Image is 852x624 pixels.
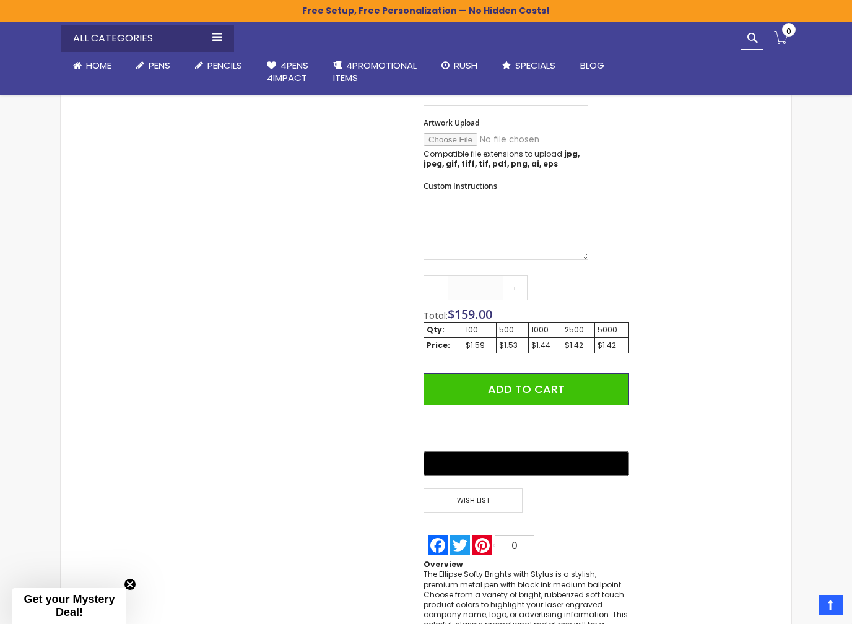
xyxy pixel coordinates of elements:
span: Get your Mystery Deal! [24,593,115,618]
span: 4PROMOTIONAL ITEMS [333,59,417,84]
div: Get your Mystery Deal!Close teaser [12,588,126,624]
span: Pens [149,59,170,72]
a: 4Pens4impact [254,52,321,92]
div: $1.59 [466,340,493,350]
button: Add to Cart [424,373,629,405]
button: Buy with GPay [424,451,629,476]
div: 5000 [598,325,626,335]
span: Home [86,59,111,72]
div: All Categories [61,25,234,52]
span: 4Pens 4impact [267,59,308,84]
span: Artwork Upload [424,118,479,128]
div: 2500 [565,325,593,335]
span: 0 [786,25,791,37]
div: 100 [466,325,493,335]
strong: Price: [427,340,450,350]
span: $ [448,306,492,323]
div: $1.53 [499,340,526,350]
div: $1.44 [531,340,559,350]
a: 4PROMOTIONALITEMS [321,52,429,92]
span: Add to Cart [488,381,565,397]
strong: Qty: [427,324,445,335]
a: Pinterest0 [471,535,536,555]
a: 0 [770,27,791,48]
p: Compatible file extensions to upload: [424,149,588,169]
span: Wish List [424,488,523,513]
span: Rush [454,59,477,72]
span: Pencils [207,59,242,72]
iframe: PayPal [424,415,629,443]
a: Pencils [183,52,254,79]
a: Specials [490,52,568,79]
a: - [424,275,448,300]
span: Specials [515,59,555,72]
a: Home [61,52,124,79]
a: Facebook [427,535,449,555]
strong: jpg, jpeg, gif, tiff, tif, pdf, png, ai, eps [424,149,580,169]
strong: Overview [424,559,463,570]
div: $1.42 [565,340,593,350]
span: 0 [512,540,518,551]
a: Pens [124,52,183,79]
a: Rush [429,52,490,79]
button: Close teaser [124,578,136,591]
span: Custom Instructions [424,181,497,191]
div: 500 [499,325,526,335]
span: 159.00 [454,306,492,323]
a: Blog [568,52,617,79]
div: 1000 [531,325,559,335]
a: Twitter [449,535,471,555]
span: Blog [580,59,604,72]
span: Total: [424,310,448,322]
a: Top [819,595,843,615]
a: Wish List [424,488,526,513]
a: + [503,275,528,300]
div: $1.42 [598,340,626,350]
